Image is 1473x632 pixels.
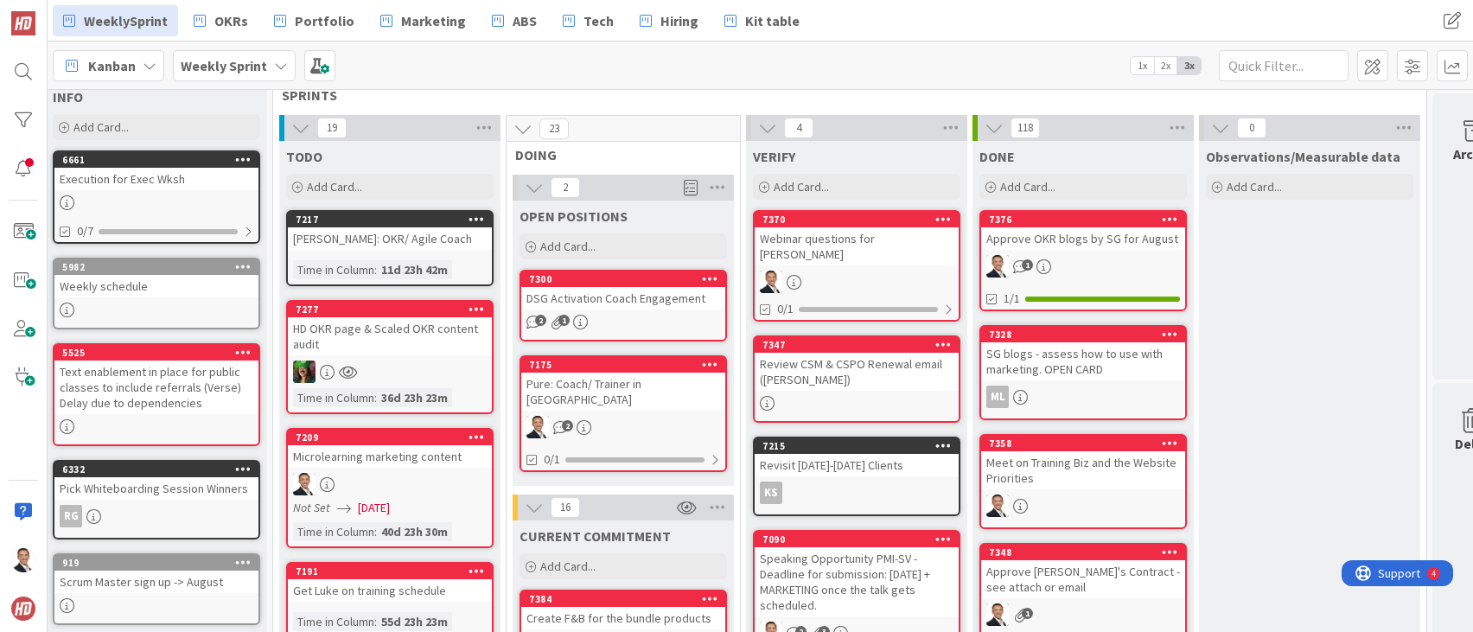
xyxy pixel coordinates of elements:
[753,148,795,165] span: VERIFY
[54,361,258,414] div: Text enablement in place for public classes to include referrals (Verse) Delay due to dependencies
[981,495,1185,517] div: SL
[54,152,258,190] div: 6661Execution for Exec Wksh
[296,214,492,226] div: 7217
[54,555,258,571] div: 919
[54,259,258,275] div: 5982
[53,258,260,329] a: 5982Weekly schedule
[53,460,260,539] a: 6332Pick Whiteboarding Session WinnersRG
[53,5,178,36] a: WeeklySprint
[62,557,258,569] div: 919
[296,431,492,444] div: 7209
[1131,57,1154,74] span: 1x
[377,522,452,541] div: 40d 23h 30m
[562,420,573,431] span: 2
[288,227,492,250] div: [PERSON_NAME]: OKR/ Agile Coach
[62,261,258,273] div: 5982
[520,270,727,342] a: 7300DSG Activation Coach Engagement
[981,603,1185,626] div: SL
[288,430,492,445] div: 7209
[979,210,1187,311] a: 7376Approve OKR blogs by SG for AugustSL1/1
[979,325,1187,420] a: 7328SG blogs - assess how to use with marketing. OPEN CARDML
[374,388,377,407] span: :
[755,438,959,476] div: 7215Revisit [DATE]-[DATE] Clients
[981,560,1185,598] div: Approve [PERSON_NAME]'s Contract - see attach or email
[981,327,1185,342] div: 7328
[1206,148,1400,165] span: Observations/Measurable data
[513,10,537,31] span: ABS
[660,10,698,31] span: Hiring
[539,118,569,139] span: 23
[181,57,267,74] b: Weekly Sprint
[745,10,800,31] span: Kit table
[1022,608,1033,619] span: 1
[755,337,959,391] div: 7347Review CSM & CSPO Renewal email ([PERSON_NAME])
[282,86,1405,104] span: SPRINTS
[1004,290,1020,308] span: 1/1
[36,3,79,23] span: Support
[288,317,492,355] div: HD OKR page & Scaled OKR content audit
[286,300,494,414] a: 7277HD OKR page & Scaled OKR content auditSLTime in Column:36d 23h 23m
[529,593,725,605] div: 7384
[981,545,1185,560] div: 7348
[774,179,829,195] span: Add Card...
[1237,118,1266,138] span: 0
[286,148,322,165] span: TODO
[989,437,1185,450] div: 7358
[762,339,959,351] div: 7347
[521,287,725,310] div: DSG Activation Coach Engagement
[60,505,82,527] div: RG
[755,271,959,293] div: SL
[981,436,1185,451] div: 7358
[981,255,1185,278] div: SL
[979,148,1015,165] span: DONE
[62,347,258,359] div: 5525
[288,302,492,317] div: 7277
[54,571,258,593] div: Scrum Master sign up -> August
[753,210,960,322] a: 7370Webinar questions for [PERSON_NAME]SL0/1
[529,359,725,371] div: 7175
[296,565,492,578] div: 7191
[370,5,476,36] a: Marketing
[288,564,492,602] div: 7191Get Luke on training schedule
[374,260,377,279] span: :
[981,545,1185,598] div: 7348Approve [PERSON_NAME]'s Contract - see attach or email
[54,168,258,190] div: Execution for Exec Wksh
[521,373,725,411] div: Pure: Coach/ Trainer in [GEOGRAPHIC_DATA]
[753,335,960,423] a: 7347Review CSM & CSPO Renewal email ([PERSON_NAME])
[288,473,492,495] div: SL
[54,477,258,500] div: Pick Whiteboarding Session Winners
[293,361,316,383] img: SL
[288,564,492,579] div: 7191
[755,532,959,547] div: 7090
[264,5,365,36] a: Portfolio
[521,591,725,629] div: 7384Create F&B for the bundle products
[77,222,93,240] span: 0/7
[293,473,316,495] img: SL
[53,88,83,105] span: INFO
[53,343,260,446] a: 5525Text enablement in place for public classes to include referrals (Verse) Delay due to depende...
[540,239,596,254] span: Add Card...
[551,497,580,518] span: 16
[11,597,35,621] img: avatar
[760,482,782,504] div: KS
[481,5,547,36] a: ABS
[295,10,354,31] span: Portfolio
[762,533,959,546] div: 7090
[54,275,258,297] div: Weekly schedule
[981,342,1185,380] div: SG blogs - assess how to use with marketing. OPEN CARD
[777,300,794,318] span: 0/1
[544,450,560,469] span: 0/1
[293,500,330,515] i: Not Set
[583,10,614,31] span: Tech
[989,546,1185,559] div: 7348
[88,55,136,76] span: Kanban
[535,315,546,326] span: 2
[755,353,959,391] div: Review CSM & CSPO Renewal email ([PERSON_NAME])
[762,440,959,452] div: 7215
[293,388,374,407] div: Time in Column
[73,119,129,135] span: Add Card...
[520,355,727,472] a: 7175Pure: Coach/ Trainer in [GEOGRAPHIC_DATA]SL0/1
[377,612,452,631] div: 55d 23h 23m
[989,214,1185,226] div: 7376
[520,207,628,225] span: OPEN POSITIONS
